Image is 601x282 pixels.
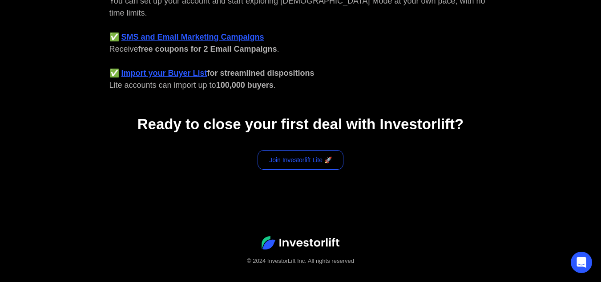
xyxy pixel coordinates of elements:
a: Join Investorlift Lite 🚀 [258,150,343,170]
a: Import your Buyer List [121,69,207,78]
strong: ✅ [109,69,119,78]
div: © 2024 InvestorLift Inc. All rights reserved [18,257,583,266]
strong: for streamlined dispositions [207,69,315,78]
strong: 100,000 buyers [216,81,274,90]
strong: ✅ [109,33,119,41]
a: SMS and Email Marketing Campaigns [121,33,264,41]
strong: free coupons for 2 Email Campaigns [138,45,277,53]
div: Open Intercom Messenger [571,252,592,273]
strong: Ready to close your first deal with Investorlift? [137,116,464,132]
